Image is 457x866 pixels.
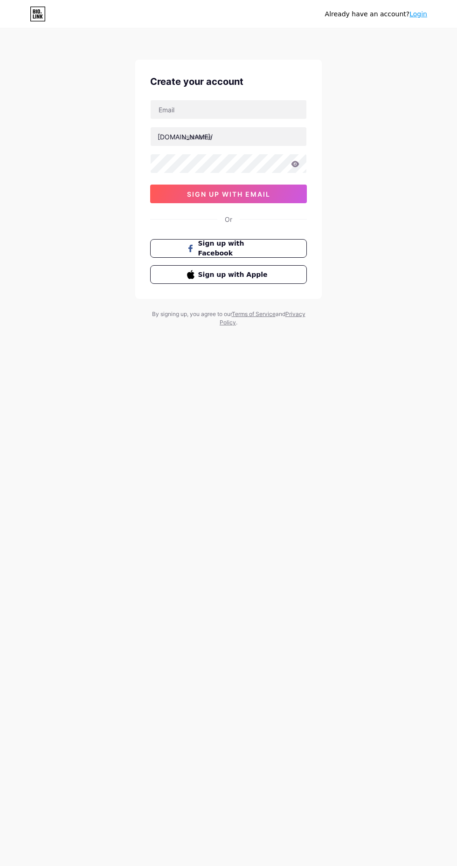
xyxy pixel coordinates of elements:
div: [DOMAIN_NAME]/ [158,132,213,142]
div: Create your account [150,75,307,89]
span: Sign up with Facebook [198,239,270,258]
div: Or [225,214,232,224]
button: Sign up with Facebook [150,239,307,258]
a: Terms of Service [232,310,276,317]
span: sign up with email [187,190,270,198]
input: username [151,127,306,146]
span: Sign up with Apple [198,270,270,280]
div: By signing up, you agree to our and . [149,310,308,327]
button: Sign up with Apple [150,265,307,284]
a: Login [409,10,427,18]
input: Email [151,100,306,119]
button: sign up with email [150,185,307,203]
div: Already have an account? [325,9,427,19]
